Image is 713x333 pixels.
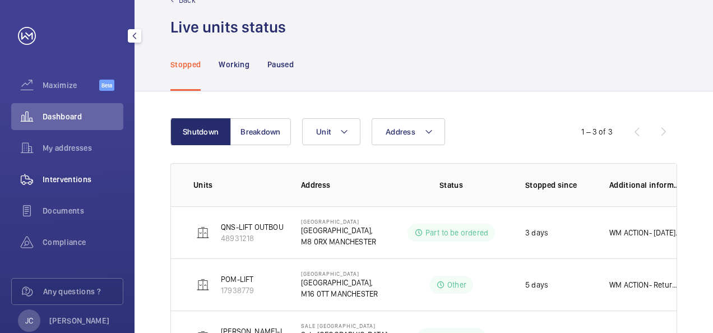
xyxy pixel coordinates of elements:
[425,227,488,238] p: Part to be ordered
[316,127,331,136] span: Unit
[403,179,499,191] p: Status
[230,118,291,145] button: Breakdown
[609,227,681,238] p: WM ACTION- [DATE] Souring parts. Engineer attended [DATE] Replacement parts required
[301,288,378,299] p: M16 0TT MANCHESTER
[49,315,110,326] p: [PERSON_NAME]
[43,142,123,154] span: My addresses
[525,227,548,238] p: 3 days
[581,126,613,137] div: 1 – 3 of 3
[301,218,376,225] p: [GEOGRAPHIC_DATA]
[43,237,123,248] span: Compliance
[193,179,283,191] p: Units
[170,118,231,145] button: Shutdown
[301,179,395,191] p: Address
[170,59,201,70] p: Stopped
[196,226,210,239] img: elevator.svg
[221,221,294,233] p: QNS-LIFT OUTBOUND
[43,80,99,91] span: Maximize
[99,80,114,91] span: Beta
[219,59,249,70] p: Working
[221,233,294,244] p: 48931218
[525,279,548,290] p: 5 days
[170,17,286,38] h1: Live units status
[221,285,254,296] p: 17938779
[447,279,466,290] p: Other
[386,127,415,136] span: Address
[302,118,360,145] button: Unit
[43,111,123,122] span: Dashboard
[301,236,376,247] p: M8 0RX MANCHESTER
[301,270,378,277] p: [GEOGRAPHIC_DATA]
[43,174,123,185] span: Interventions
[221,274,254,285] p: POM-LIFT
[609,179,681,191] p: Additional information
[43,205,123,216] span: Documents
[196,278,210,292] img: elevator.svg
[43,286,123,297] span: Any questions ?
[267,59,294,70] p: Paused
[301,322,389,329] p: Sale [GEOGRAPHIC_DATA]
[525,179,591,191] p: Stopped since
[301,225,376,236] p: [GEOGRAPHIC_DATA],
[25,315,33,326] p: JC
[609,279,681,290] p: WM ACTION- Return visit with another tool. ETA to be confirmed. [DATE]
[372,118,445,145] button: Address
[301,277,378,288] p: [GEOGRAPHIC_DATA],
